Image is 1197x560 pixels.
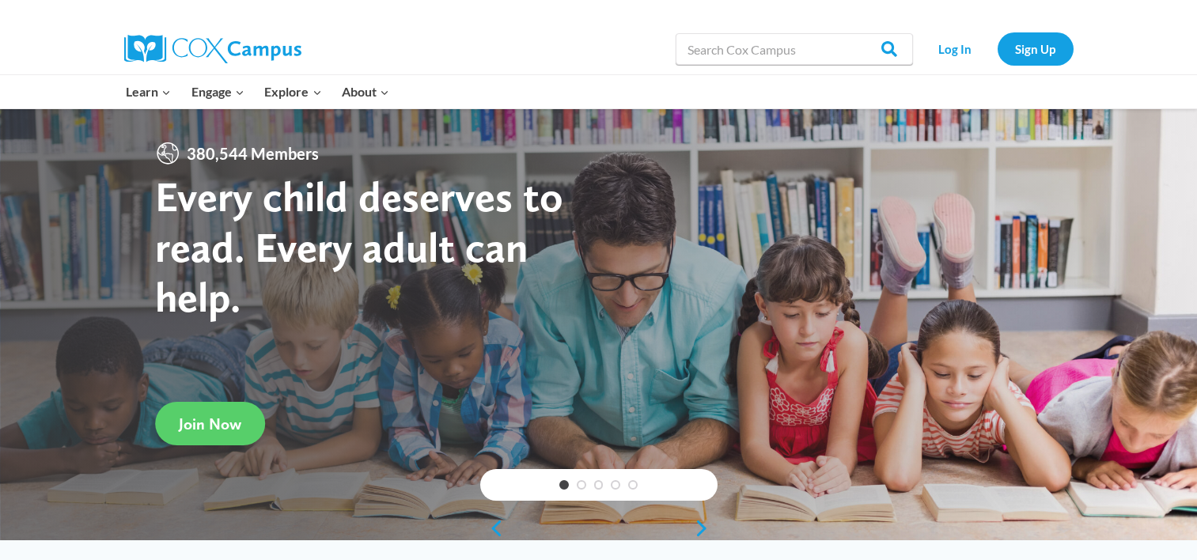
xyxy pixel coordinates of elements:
strong: Every child deserves to read. Every adult can help. [155,171,563,322]
span: Join Now [179,414,241,433]
img: Cox Campus [124,35,301,63]
a: Log In [921,32,990,65]
a: previous [480,519,504,538]
a: 4 [611,480,620,490]
span: Engage [191,81,244,102]
span: About [342,81,389,102]
nav: Primary Navigation [116,75,400,108]
div: content slider buttons [480,513,718,544]
span: 380,544 Members [180,141,325,166]
nav: Secondary Navigation [921,32,1074,65]
span: Explore [264,81,321,102]
a: 1 [559,480,569,490]
a: Join Now [155,402,265,445]
a: 5 [628,480,638,490]
input: Search Cox Campus [676,33,913,65]
a: 3 [594,480,604,490]
a: 2 [577,480,586,490]
a: Sign Up [998,32,1074,65]
span: Learn [126,81,171,102]
a: next [694,519,718,538]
